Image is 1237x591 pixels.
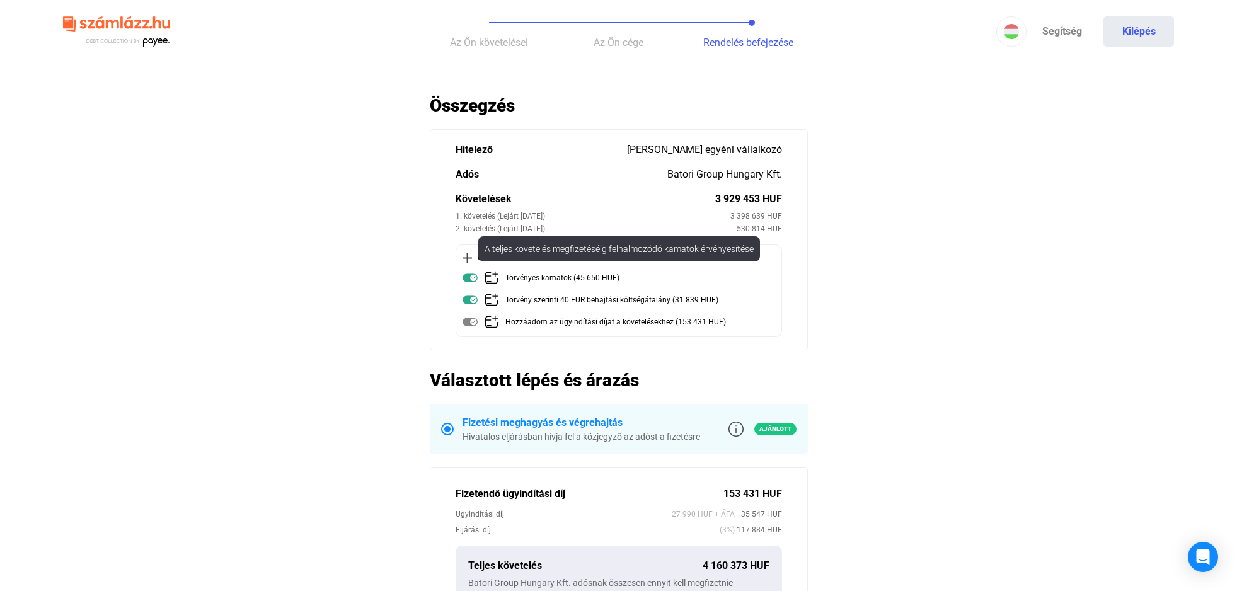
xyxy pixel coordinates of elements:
img: toggle-on [463,292,478,307]
span: 117 884 HUF [735,524,782,536]
span: 35 547 HUF [735,508,782,520]
img: HU [1004,24,1019,39]
span: Az Ön követelései [450,37,528,49]
span: (3%) [720,524,735,536]
div: Fizetendő ügyindítási díj [456,486,723,502]
div: 3 929 453 HUF [715,192,782,207]
div: Opcionális követelések [463,251,775,264]
div: A teljes követelés megfizetéséig felhalmozódó kamatok érvényesítése [478,236,760,261]
div: 530 814 HUF [737,222,782,235]
img: info-grey-outline [728,422,744,437]
img: add-claim [484,292,499,307]
img: add-claim [484,270,499,285]
div: Hozzáadom az ügyindítási díjat a követelésekhez (153 431 HUF) [505,314,726,330]
span: Ajánlott [754,423,797,435]
div: Batori Group Hungary Kft. [667,167,782,182]
div: Teljes követelés [468,558,703,573]
img: toggle-on [463,270,478,285]
div: Eljárási díj [456,524,720,536]
div: Batori Group Hungary Kft. adósnak összesen ennyit kell megfizetnie [468,577,769,589]
button: HU [996,16,1027,47]
div: Hivatalos eljárásban hívja fel a közjegyző az adóst a fizetésre [463,430,700,443]
span: Rendelés befejezése [703,37,793,49]
div: 1. követelés (Lejárt [DATE]) [456,210,730,222]
div: 4 160 373 HUF [703,558,769,573]
div: Törvény szerinti 40 EUR behajtási költségátalány (31 839 HUF) [505,292,718,308]
span: 27 990 HUF + ÁFA [672,508,735,520]
span: Az Ön cége [594,37,643,49]
div: Törvényes kamatok (45 650 HUF) [505,270,619,286]
h2: Választott lépés és árazás [430,369,808,391]
div: 2. követelés (Lejárt [DATE]) [456,222,737,235]
div: 153 431 HUF [723,486,782,502]
h2: Összegzés [430,95,808,117]
button: Kilépés [1103,16,1174,47]
div: [PERSON_NAME] egyéni vállalkozó [627,142,782,158]
div: Követelések [456,192,715,207]
div: Hitelező [456,142,627,158]
a: info-grey-outlineAjánlott [728,422,797,437]
img: add-claim [484,314,499,330]
div: Fizetési meghagyás és végrehajtás [463,415,700,430]
img: toggle-on-disabled [463,314,478,330]
img: szamlazzhu-logo [63,11,170,52]
div: Ügyindítási díj [456,508,672,520]
img: plus-black [463,253,472,263]
a: Segítség [1027,16,1097,47]
div: 3 398 639 HUF [730,210,782,222]
div: Open Intercom Messenger [1188,542,1218,572]
div: Adós [456,167,667,182]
